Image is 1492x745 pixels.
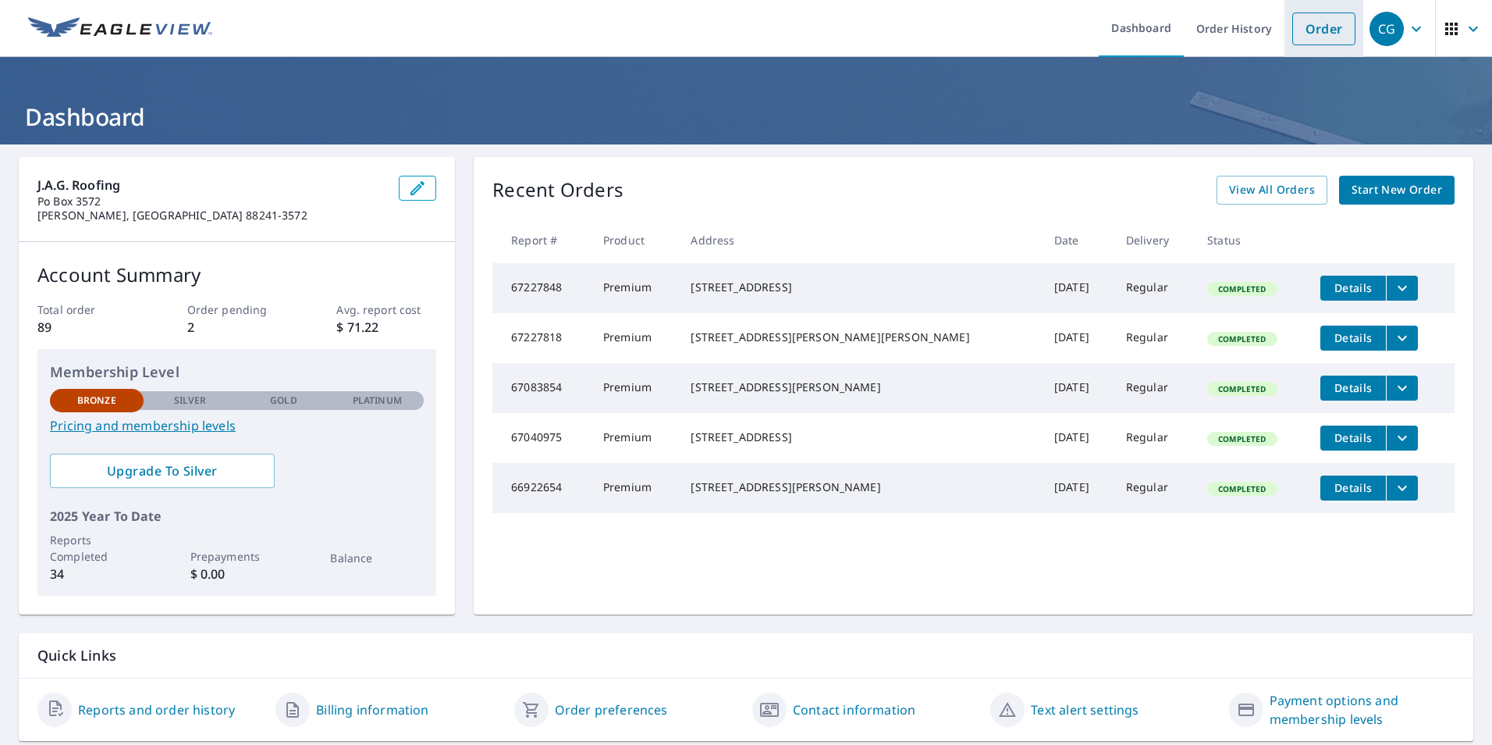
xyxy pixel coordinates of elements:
td: Regular [1114,463,1195,513]
p: Quick Links [37,646,1455,665]
p: Balance [330,550,424,566]
h1: Dashboard [19,101,1473,133]
p: 2025 Year To Date [50,507,424,526]
th: Status [1195,217,1308,263]
button: filesDropdownBtn-67227818 [1386,326,1418,351]
td: Regular [1114,313,1195,363]
td: Regular [1114,263,1195,313]
td: 67227818 [492,313,591,363]
div: [STREET_ADDRESS] [691,280,1028,295]
span: Details [1330,430,1377,445]
p: Platinum [353,394,402,408]
p: Silver [174,394,207,408]
a: Payment options and membership levels [1270,691,1455,729]
a: Order [1292,12,1355,45]
a: Pricing and membership levels [50,416,424,435]
a: Reports and order history [78,700,235,719]
span: Details [1330,330,1377,345]
div: CG [1369,12,1404,46]
a: Order preferences [555,700,668,719]
p: Po Box 3572 [37,194,386,209]
p: 89 [37,318,137,337]
td: 67227848 [492,263,591,313]
th: Delivery [1114,217,1195,263]
button: detailsBtn-67040975 [1320,426,1386,451]
a: View All Orders [1217,176,1327,205]
p: 2 [187,318,287,337]
span: Completed [1209,483,1275,494]
td: Regular [1114,413,1195,463]
td: 67040975 [492,413,591,463]
span: View All Orders [1229,180,1315,200]
td: [DATE] [1042,363,1114,413]
p: Avg. report cost [336,301,436,318]
p: Bronze [77,394,116,408]
div: [STREET_ADDRESS][PERSON_NAME][PERSON_NAME] [691,330,1028,345]
button: detailsBtn-66922654 [1320,476,1386,501]
div: [STREET_ADDRESS][PERSON_NAME] [691,380,1028,395]
td: Premium [591,313,678,363]
p: Membership Level [50,362,424,383]
span: Details [1330,280,1377,295]
td: [DATE] [1042,413,1114,463]
button: detailsBtn-67227848 [1320,276,1386,301]
button: detailsBtn-67083854 [1320,376,1386,401]
p: Total order [37,301,137,318]
p: 34 [50,565,144,583]
a: Text alert settings [1031,700,1139,719]
p: $ 0.00 [190,565,284,583]
span: Completed [1209,433,1275,444]
button: filesDropdownBtn-67083854 [1386,376,1418,401]
th: Product [591,217,678,263]
button: detailsBtn-67227818 [1320,326,1386,351]
button: filesDropdownBtn-67040975 [1386,426,1418,451]
th: Date [1042,217,1114,263]
td: 67083854 [492,363,591,413]
img: EV Logo [28,17,212,41]
td: Premium [591,263,678,313]
span: Details [1330,380,1377,395]
td: Regular [1114,363,1195,413]
p: Recent Orders [492,176,623,205]
p: Account Summary [37,261,436,289]
span: Start New Order [1352,180,1442,200]
th: Report # [492,217,591,263]
p: Prepayments [190,548,284,565]
td: Premium [591,363,678,413]
td: 66922654 [492,463,591,513]
td: [DATE] [1042,313,1114,363]
span: Upgrade To Silver [62,462,262,479]
span: Completed [1209,283,1275,294]
a: Billing information [316,700,428,719]
p: J.A.G. Roofing [37,176,386,194]
td: Premium [591,463,678,513]
td: Premium [591,413,678,463]
a: Start New Order [1339,176,1455,205]
td: [DATE] [1042,463,1114,513]
span: Completed [1209,333,1275,344]
td: [DATE] [1042,263,1114,313]
th: Address [678,217,1041,263]
button: filesDropdownBtn-67227848 [1386,276,1418,301]
p: [PERSON_NAME], [GEOGRAPHIC_DATA] 88241-3572 [37,209,386,223]
p: $ 71.22 [336,318,436,337]
p: Gold [270,394,297,408]
span: Details [1330,480,1377,495]
button: filesDropdownBtn-66922654 [1386,476,1418,501]
div: [STREET_ADDRESS][PERSON_NAME] [691,479,1028,495]
a: Contact information [793,700,915,719]
span: Completed [1209,383,1275,394]
p: Reports Completed [50,532,144,565]
a: Upgrade To Silver [50,454,275,488]
div: [STREET_ADDRESS] [691,430,1028,445]
p: Order pending [187,301,287,318]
